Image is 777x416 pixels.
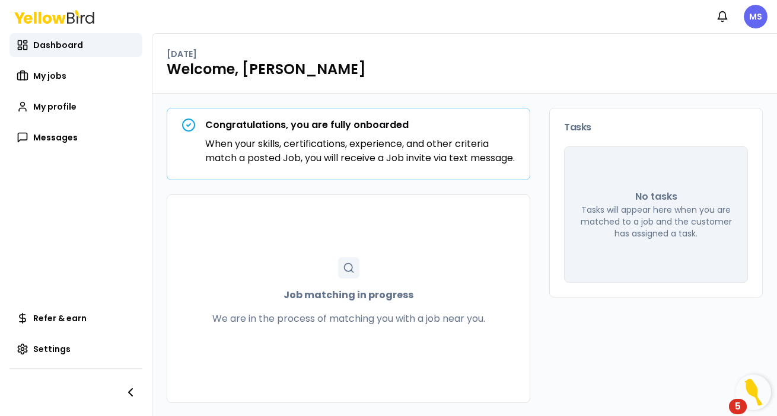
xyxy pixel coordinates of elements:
p: When your skills, certifications, experience, and other criteria match a posted Job, you will rec... [205,137,515,165]
a: Dashboard [9,33,142,57]
a: Settings [9,337,142,361]
p: We are in the process of matching you with a job near you. [212,312,485,326]
span: Dashboard [33,39,83,51]
h1: Welcome, [PERSON_NAME] [167,60,763,79]
span: Settings [33,343,71,355]
span: Refer & earn [33,312,87,324]
p: Tasks will appear here when you are matched to a job and the customer has assigned a task. [579,204,733,239]
a: My jobs [9,64,142,88]
span: MS [744,5,768,28]
span: My profile [33,101,77,113]
p: No tasks [635,190,677,204]
button: Open Resource Center, 5 new notifications [735,375,771,410]
h3: Tasks [564,123,748,132]
a: My profile [9,95,142,119]
p: [DATE] [167,48,197,60]
a: Messages [9,126,142,149]
a: Refer & earn [9,306,142,330]
span: Messages [33,132,78,143]
span: My jobs [33,70,66,82]
strong: Congratulations, you are fully onboarded [205,118,409,132]
strong: Job matching in progress [284,288,413,302]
